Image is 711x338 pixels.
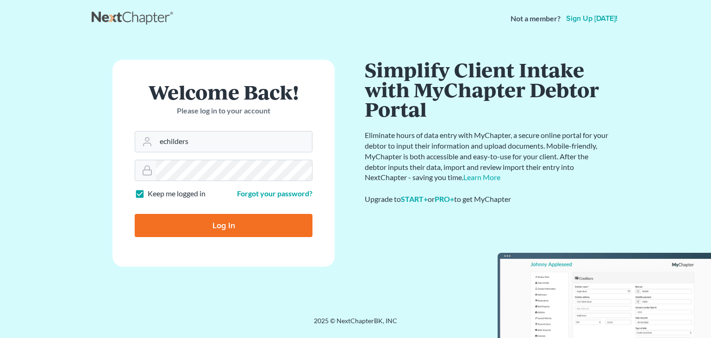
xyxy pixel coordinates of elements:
a: START+ [401,194,428,203]
input: Log In [135,214,312,237]
h1: Simplify Client Intake with MyChapter Debtor Portal [365,60,610,119]
p: Please log in to your account [135,106,312,116]
a: PRO+ [435,194,454,203]
strong: Not a member? [511,13,561,24]
a: Forgot your password? [237,189,312,198]
a: Learn More [463,173,500,182]
p: Eliminate hours of data entry with MyChapter, a secure online portal for your debtor to input the... [365,130,610,183]
h1: Welcome Back! [135,82,312,102]
div: Upgrade to or to get MyChapter [365,194,610,205]
a: Sign up [DATE]! [564,15,619,22]
div: 2025 © NextChapterBK, INC [92,316,619,333]
input: Email Address [156,131,312,152]
label: Keep me logged in [148,188,206,199]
